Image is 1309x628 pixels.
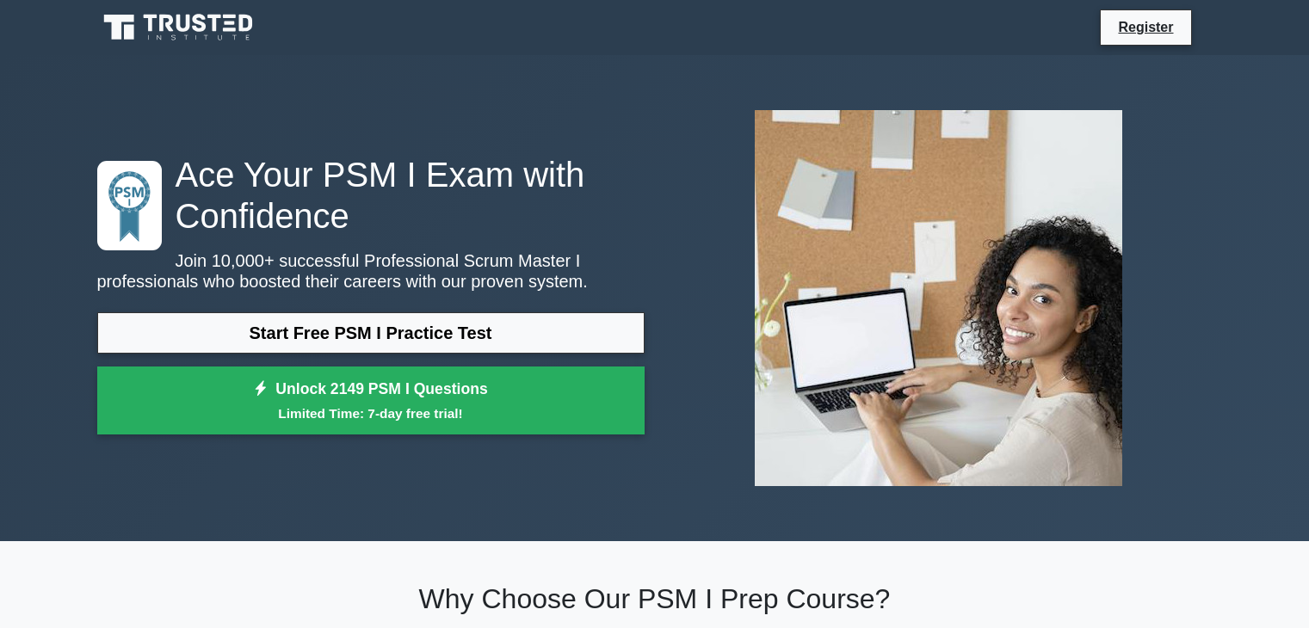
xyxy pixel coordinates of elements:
p: Join 10,000+ successful Professional Scrum Master I professionals who boosted their careers with ... [97,250,645,292]
a: Start Free PSM I Practice Test [97,312,645,354]
h1: Ace Your PSM I Exam with Confidence [97,154,645,237]
h2: Why Choose Our PSM I Prep Course? [97,582,1213,615]
a: Register [1108,16,1183,38]
a: Unlock 2149 PSM I QuestionsLimited Time: 7-day free trial! [97,366,645,435]
small: Limited Time: 7-day free trial! [119,403,623,423]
